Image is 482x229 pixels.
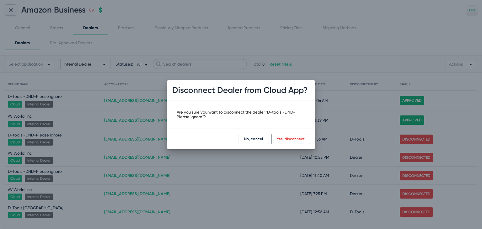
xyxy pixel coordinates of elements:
[244,137,263,141] span: No, cancel
[172,85,308,95] h1: Disconnect Dealer from Cloud App?
[177,110,305,119] div: Are you sure you want to disconnect the dealer "D-tools -DND-Please ignore"?
[271,134,310,144] button: Yes, disconnect
[277,137,305,141] span: Yes, disconnect
[238,134,269,144] button: No, cancel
